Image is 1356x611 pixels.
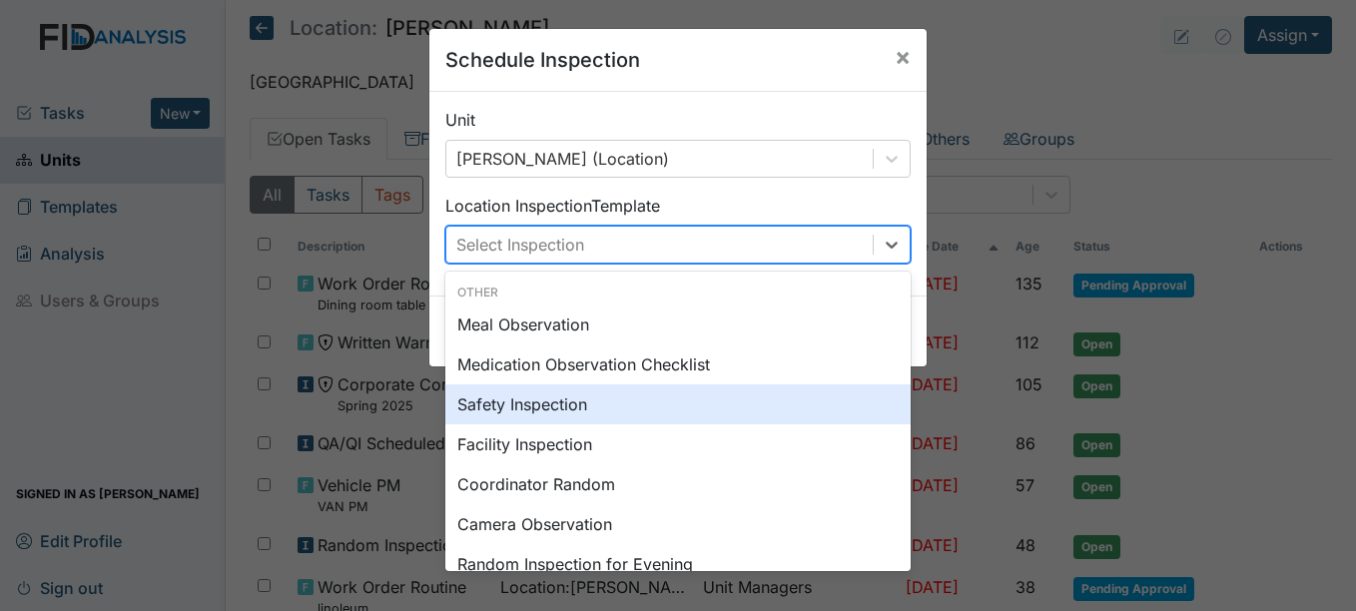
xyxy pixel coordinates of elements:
div: Medication Observation Checklist [445,344,911,384]
button: Close [879,29,927,85]
div: Facility Inspection [445,424,911,464]
span: × [895,42,911,71]
div: [PERSON_NAME] (Location) [456,147,669,171]
div: Coordinator Random [445,464,911,504]
div: Safety Inspection [445,384,911,424]
div: Other [445,284,911,302]
label: Location Inspection Template [445,194,660,218]
div: Select Inspection [456,233,584,257]
h5: Schedule Inspection [445,45,640,75]
label: Unit [445,108,475,132]
div: Camera Observation [445,504,911,544]
div: Random Inspection for Evening [445,544,911,584]
div: Meal Observation [445,305,911,344]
